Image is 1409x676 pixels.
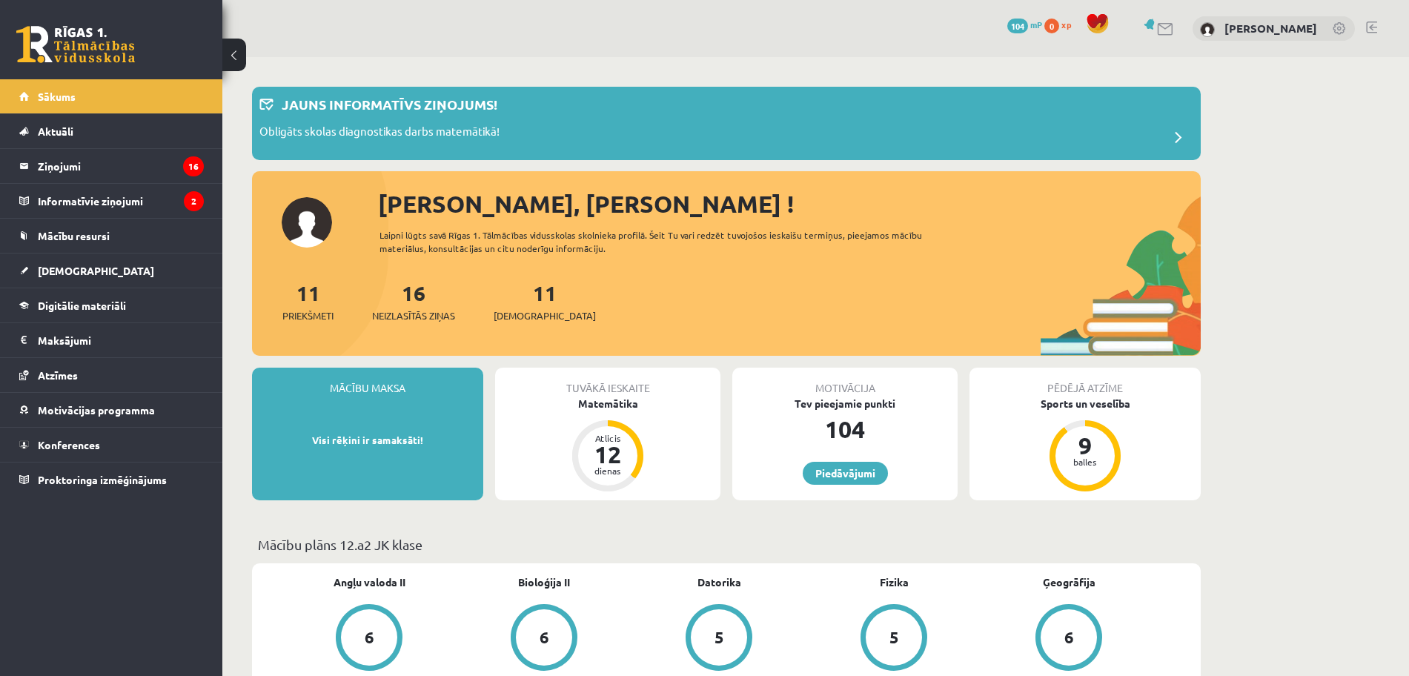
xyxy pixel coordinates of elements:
[981,604,1156,674] a: 6
[38,473,167,486] span: Proktoringa izmēģinājums
[19,253,204,288] a: [DEMOGRAPHIC_DATA]
[732,368,958,396] div: Motivācija
[258,534,1195,554] p: Mācību plāns 12.a2 JK klase
[969,396,1201,494] a: Sports un veselība 9 balles
[19,463,204,497] a: Proktoringa izmēģinājums
[282,279,334,323] a: 11Priekšmeti
[969,368,1201,396] div: Pēdējā atzīme
[372,308,455,323] span: Neizlasītās ziņas
[38,368,78,382] span: Atzīmes
[19,79,204,113] a: Sākums
[38,125,73,138] span: Aktuāli
[495,368,720,396] div: Tuvākā ieskaite
[252,368,483,396] div: Mācību maksa
[378,186,1201,222] div: [PERSON_NAME], [PERSON_NAME] !
[495,396,720,411] div: Matemātika
[372,279,455,323] a: 16Neizlasītās ziņas
[1061,19,1071,30] span: xp
[1063,457,1107,466] div: balles
[697,574,741,590] a: Datorika
[19,288,204,322] a: Digitālie materiāli
[19,428,204,462] a: Konferences
[1044,19,1059,33] span: 0
[494,279,596,323] a: 11[DEMOGRAPHIC_DATA]
[1044,19,1078,30] a: 0 xp
[38,299,126,312] span: Digitālie materiāli
[38,149,204,183] legend: Ziņojumi
[259,123,500,144] p: Obligāts skolas diagnostikas darbs matemātikā!
[282,604,457,674] a: 6
[1030,19,1042,30] span: mP
[379,228,949,255] div: Laipni lūgts savā Rīgas 1. Tālmācības vidusskolas skolnieka profilā. Šeit Tu vari redzēt tuvojošo...
[1224,21,1317,36] a: [PERSON_NAME]
[38,438,100,451] span: Konferences
[732,396,958,411] div: Tev pieejamie punkti
[38,229,110,242] span: Mācību resursi
[19,149,204,183] a: Ziņojumi16
[586,443,630,466] div: 12
[259,94,1193,153] a: Jauns informatīvs ziņojums! Obligāts skolas diagnostikas darbs matemātikā!
[586,466,630,475] div: dienas
[880,574,909,590] a: Fizika
[282,308,334,323] span: Priekšmeti
[334,574,405,590] a: Angļu valoda II
[38,323,204,357] legend: Maksājumi
[19,184,204,218] a: Informatīvie ziņojumi2
[495,396,720,494] a: Matemātika Atlicis 12 dienas
[38,90,76,103] span: Sākums
[19,393,204,427] a: Motivācijas programma
[1007,19,1028,33] span: 104
[38,264,154,277] span: [DEMOGRAPHIC_DATA]
[259,433,476,448] p: Visi rēķini ir samaksāti!
[1043,574,1095,590] a: Ģeogrāfija
[19,323,204,357] a: Maksājumi
[806,604,981,674] a: 5
[282,94,497,114] p: Jauns informatīvs ziņojums!
[38,403,155,417] span: Motivācijas programma
[715,629,724,646] div: 5
[803,462,888,485] a: Piedāvājumi
[494,308,596,323] span: [DEMOGRAPHIC_DATA]
[1007,19,1042,30] a: 104 mP
[732,411,958,447] div: 104
[457,604,631,674] a: 6
[19,358,204,392] a: Atzīmes
[1063,434,1107,457] div: 9
[889,629,899,646] div: 5
[1200,22,1215,37] img: Viktorija Matjuka
[19,114,204,148] a: Aktuāli
[38,184,204,218] legend: Informatīvie ziņojumi
[365,629,374,646] div: 6
[540,629,549,646] div: 6
[969,396,1201,411] div: Sports un veselība
[183,156,204,176] i: 16
[518,574,570,590] a: Bioloģija II
[586,434,630,443] div: Atlicis
[631,604,806,674] a: 5
[184,191,204,211] i: 2
[1064,629,1074,646] div: 6
[19,219,204,253] a: Mācību resursi
[16,26,135,63] a: Rīgas 1. Tālmācības vidusskola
